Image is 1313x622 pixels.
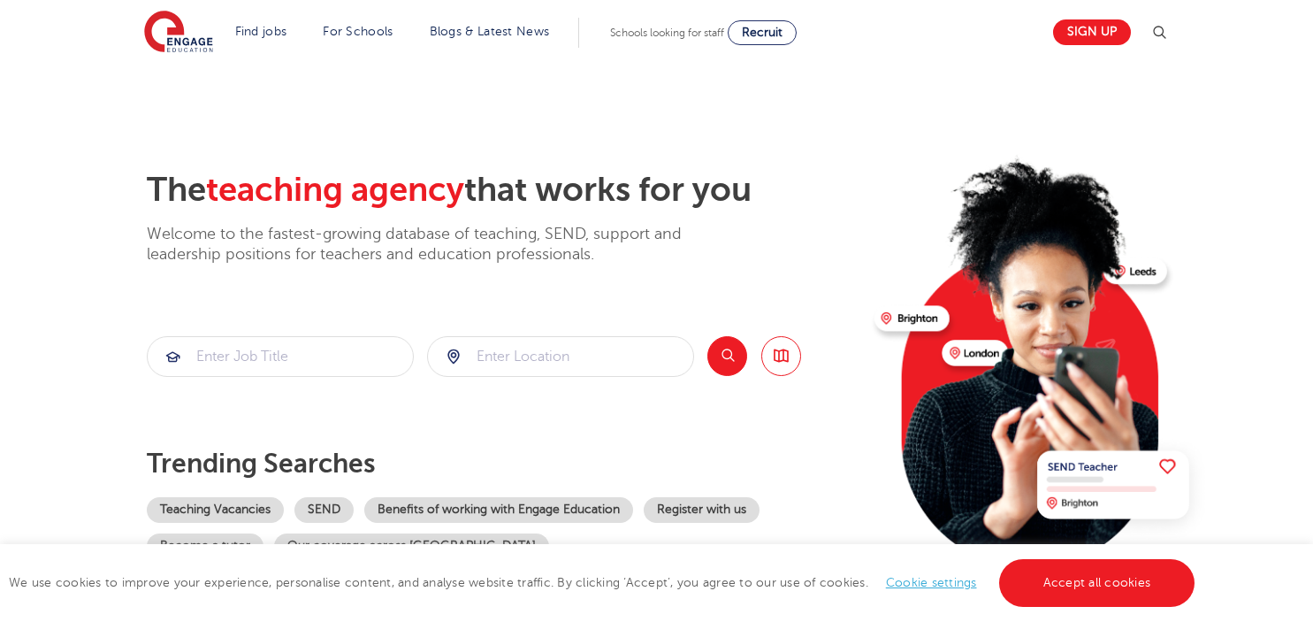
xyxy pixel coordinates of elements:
[148,337,413,376] input: Submit
[294,497,354,523] a: SEND
[999,559,1195,607] a: Accept all cookies
[147,534,263,559] a: Become a tutor
[147,170,860,211] h2: The that works for you
[147,336,414,377] div: Submit
[9,576,1199,589] span: We use cookies to improve your experience, personalise content, and analyse website traffic. By c...
[428,337,693,376] input: Submit
[323,25,393,38] a: For Schools
[144,11,213,55] img: Engage Education
[274,534,549,559] a: Our coverage across [GEOGRAPHIC_DATA]
[707,336,747,376] button: Search
[206,171,464,209] span: teaching agency
[427,336,694,377] div: Submit
[1053,19,1131,45] a: Sign up
[610,27,724,39] span: Schools looking for staff
[147,497,284,523] a: Teaching Vacancies
[728,20,797,45] a: Recruit
[364,497,633,523] a: Benefits of working with Engage Education
[742,26,782,39] span: Recruit
[644,497,760,523] a: Register with us
[235,25,287,38] a: Find jobs
[147,448,860,480] p: Trending searches
[430,25,550,38] a: Blogs & Latest News
[886,576,977,589] a: Cookie settings
[147,224,730,265] p: Welcome to the fastest-growing database of teaching, SEND, support and leadership positions for t...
